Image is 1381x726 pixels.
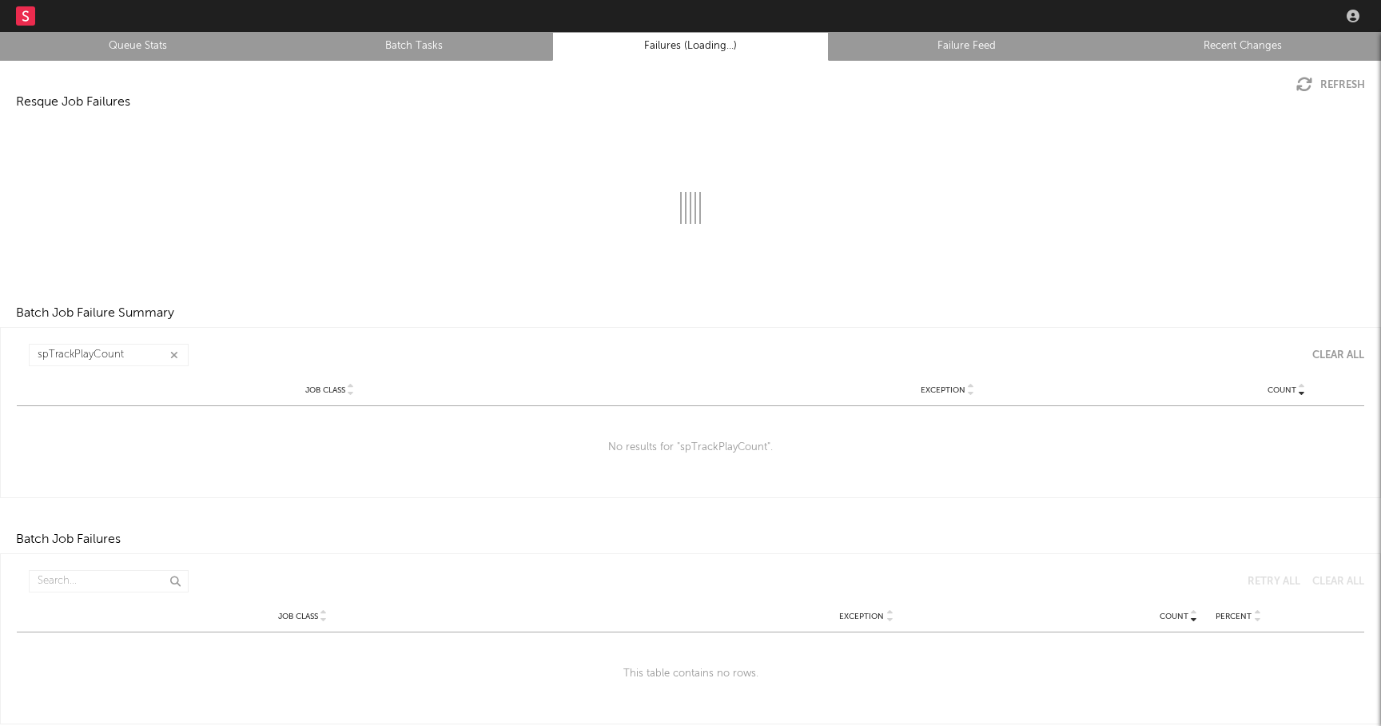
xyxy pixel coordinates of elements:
[1216,612,1252,621] span: Percent
[839,612,884,621] span: Exception
[278,612,318,621] span: Job Class
[17,406,1364,489] div: No results for " spTrackPlayCount ".
[29,344,189,366] input: Search...
[29,570,189,592] input: Search...
[16,93,130,112] div: Resque Job Failures
[17,632,1364,716] div: This table contains no rows.
[921,385,965,395] span: Exception
[1312,350,1364,361] div: Clear All
[1236,576,1300,587] button: Retry All
[1268,385,1296,395] span: Count
[1248,576,1300,587] div: Retry All
[1312,576,1364,587] div: Clear All
[16,530,121,549] div: Batch Job Failures
[1113,37,1372,56] a: Recent Changes
[838,37,1096,56] a: Failure Feed
[16,304,174,323] div: Batch Job Failure Summary
[1296,77,1365,93] button: Refresh
[9,37,268,56] a: Queue Stats
[561,37,820,56] a: Failures (Loading...)
[1160,612,1188,621] span: Count
[285,37,544,56] a: Batch Tasks
[1300,350,1364,361] button: Clear All
[1300,576,1364,587] button: Clear All
[305,385,345,395] span: Job Class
